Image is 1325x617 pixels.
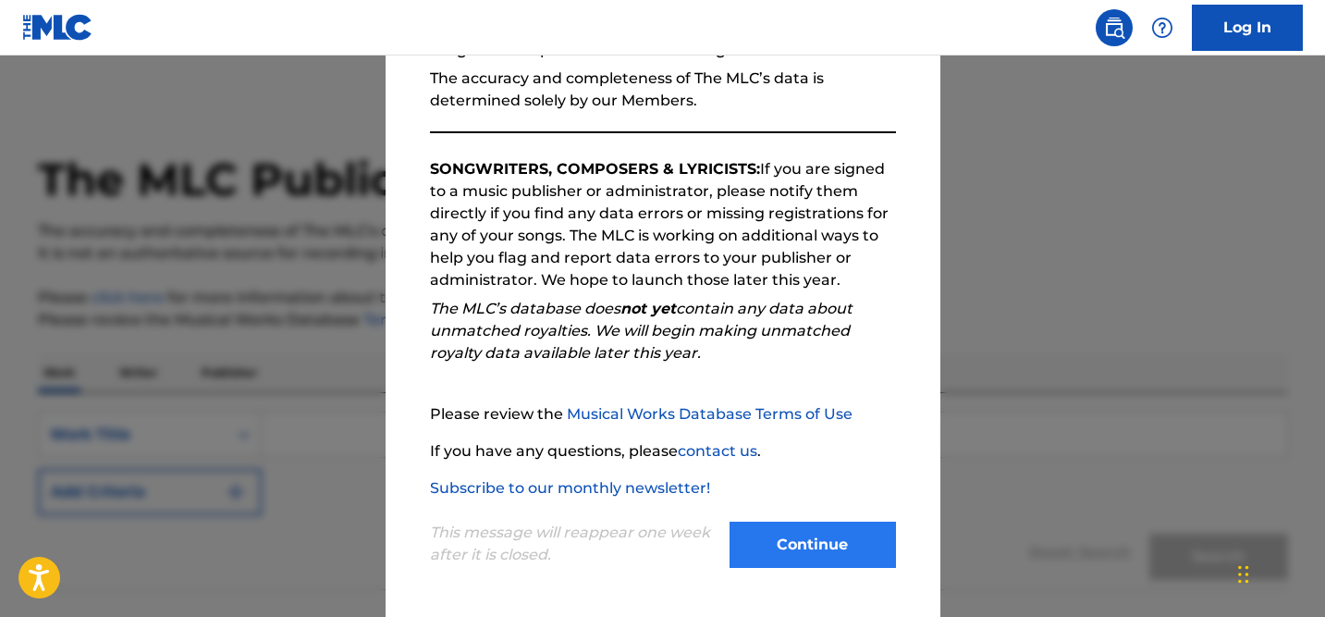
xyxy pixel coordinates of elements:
[430,160,760,178] strong: SONGWRITERS, COMPOSERS & LYRICISTS:
[430,522,718,566] p: This message will reappear one week after it is closed.
[430,403,896,426] p: Please review the
[1233,528,1325,617] iframe: Chat Widget
[1238,547,1249,602] div: Drag
[1096,9,1133,46] a: Public Search
[430,440,896,463] p: If you have any questions, please .
[567,405,853,423] a: Musical Works Database Terms of Use
[730,522,896,568] button: Continue
[1103,17,1125,39] img: search
[678,442,757,460] a: contact us
[620,300,676,317] strong: not yet
[430,68,896,112] p: The accuracy and completeness of The MLC’s data is determined solely by our Members.
[22,14,93,41] img: MLC Logo
[1151,17,1173,39] img: help
[1144,9,1181,46] div: Help
[430,479,710,497] a: Subscribe to our monthly newsletter!
[430,158,896,291] p: If you are signed to a music publisher or administrator, please notify them directly if you find ...
[430,300,853,362] em: The MLC’s database does contain any data about unmatched royalties. We will begin making unmatche...
[1192,5,1303,51] a: Log In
